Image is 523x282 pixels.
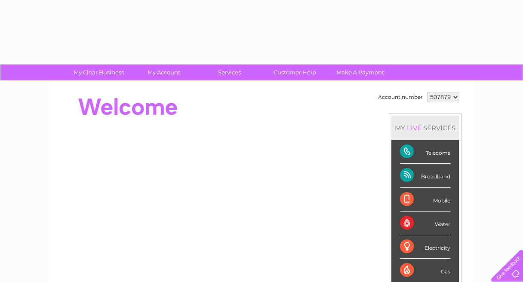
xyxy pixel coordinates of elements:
[400,235,450,259] div: Electricity
[400,188,450,211] div: Mobile
[400,211,450,235] div: Water
[400,140,450,164] div: Telecoms
[63,64,134,80] a: My Clear Business
[259,64,330,80] a: Customer Help
[376,90,425,104] td: Account number
[400,164,450,187] div: Broadband
[405,124,423,132] div: LIVE
[391,116,459,140] div: MY SERVICES
[129,64,200,80] a: My Account
[325,64,396,80] a: Make A Payment
[194,64,265,80] a: Services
